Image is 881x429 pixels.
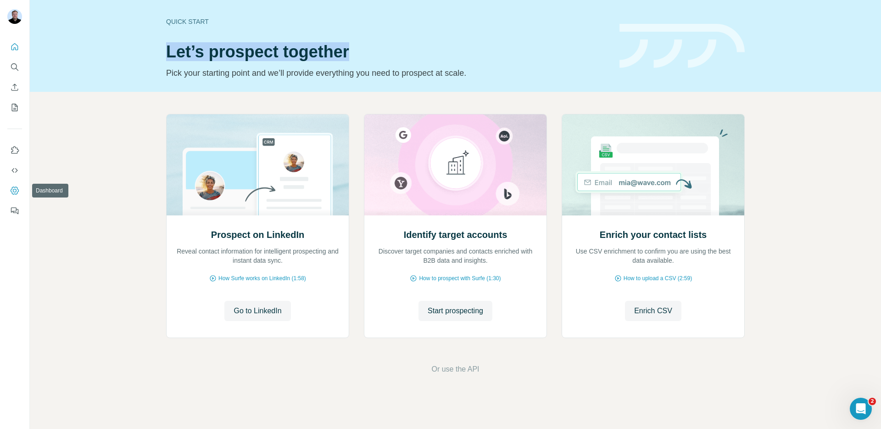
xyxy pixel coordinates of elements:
[431,364,479,375] button: Or use the API
[428,305,483,316] span: Start prospecting
[7,182,22,199] button: Dashboard
[218,274,306,282] span: How Surfe works on LinkedIn (1:58)
[364,114,547,215] img: Identify target accounts
[234,305,281,316] span: Go to LinkedIn
[7,99,22,116] button: My lists
[7,142,22,158] button: Use Surfe on LinkedIn
[166,43,608,61] h1: Let’s prospect together
[7,9,22,24] img: Avatar
[7,162,22,179] button: Use Surfe API
[418,301,492,321] button: Start prospecting
[571,247,735,265] p: Use CSV enrichment to confirm you are using the best data available.
[166,67,608,79] p: Pick your starting point and we’ll provide everything you need to prospect at scale.
[7,59,22,75] button: Search
[600,228,707,241] h2: Enrich your contact lists
[374,247,537,265] p: Discover target companies and contacts enriched with B2B data and insights.
[166,17,608,26] div: Quick start
[869,398,876,405] span: 2
[625,301,681,321] button: Enrich CSV
[850,398,872,420] iframe: Intercom live chat
[562,114,745,215] img: Enrich your contact lists
[634,305,672,316] span: Enrich CSV
[7,79,22,96] button: Enrich CSV
[7,39,22,55] button: Quick start
[624,274,692,282] span: How to upload a CSV (2:59)
[176,247,340,265] p: Reveal contact information for intelligent prospecting and instant data sync.
[224,301,290,321] button: Go to LinkedIn
[419,274,501,282] span: How to prospect with Surfe (1:30)
[619,24,745,68] img: banner
[211,228,304,241] h2: Prospect on LinkedIn
[404,228,507,241] h2: Identify target accounts
[7,203,22,219] button: Feedback
[166,114,349,215] img: Prospect on LinkedIn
